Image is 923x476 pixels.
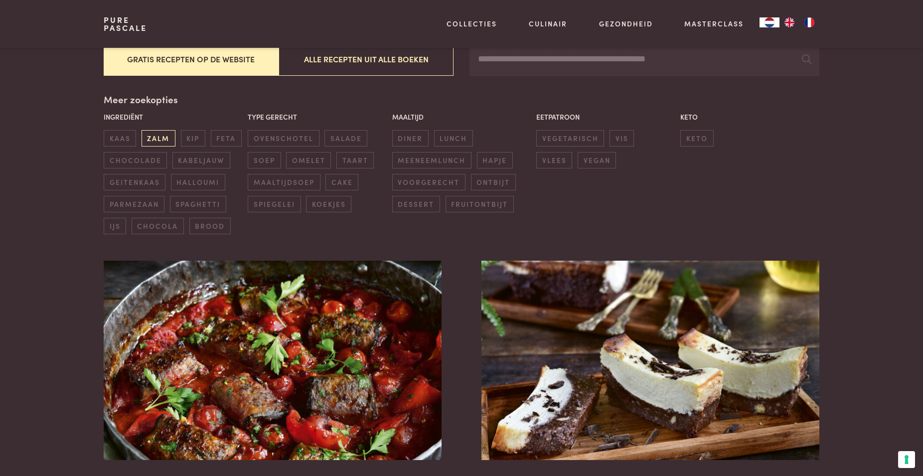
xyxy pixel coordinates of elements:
span: lunch [434,130,473,147]
span: kip [181,130,205,147]
span: salade [324,130,367,147]
span: meeneemlunch [392,152,471,168]
a: NL [760,17,779,27]
span: ontbijt [471,174,516,190]
button: Alle recepten uit alle boeken [279,42,454,76]
span: voorgerecht [392,174,465,190]
span: zalm [142,130,175,147]
span: chocolade [104,152,167,168]
p: Eetpatroon [536,112,675,122]
p: Maaltijd [392,112,531,122]
span: spaghetti [170,196,226,212]
span: maaltijdsoep [248,174,320,190]
span: brood [189,218,231,234]
p: Ingrediënt [104,112,243,122]
div: Language [760,17,779,27]
ul: Language list [779,17,819,27]
span: vlees [536,152,572,168]
span: soep [248,152,281,168]
img: Brownie-cheesecake [481,261,819,460]
span: vegan [578,152,616,168]
span: ijs [104,218,126,234]
span: dessert [392,196,440,212]
span: ovenschotel [248,130,319,147]
span: vegetarisch [536,130,604,147]
span: cake [325,174,358,190]
span: omelet [286,152,331,168]
span: kaas [104,130,136,147]
span: keto [680,130,713,147]
p: Keto [680,112,819,122]
span: koekjes [306,196,351,212]
a: Gezondheid [599,18,653,29]
a: EN [779,17,799,27]
span: halloumi [171,174,225,190]
span: geitenkaas [104,174,165,190]
span: hapje [477,152,513,168]
span: parmezaan [104,196,164,212]
img: Aubergine-gehaktrolletjes in tomatensaus [104,261,442,460]
span: fruitontbijt [446,196,514,212]
a: Culinair [529,18,567,29]
a: FR [799,17,819,27]
span: diner [392,130,429,147]
button: Uw voorkeuren voor toestemming voor trackingtechnologieën [898,451,915,468]
span: feta [211,130,242,147]
span: taart [336,152,374,168]
p: Type gerecht [248,112,387,122]
a: Masterclass [684,18,744,29]
a: Collecties [447,18,497,29]
a: PurePascale [104,16,147,32]
span: vis [610,130,634,147]
span: spiegelei [248,196,301,212]
span: kabeljauw [172,152,230,168]
aside: Language selected: Nederlands [760,17,819,27]
button: Gratis recepten op de website [104,42,279,76]
span: chocola [132,218,184,234]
